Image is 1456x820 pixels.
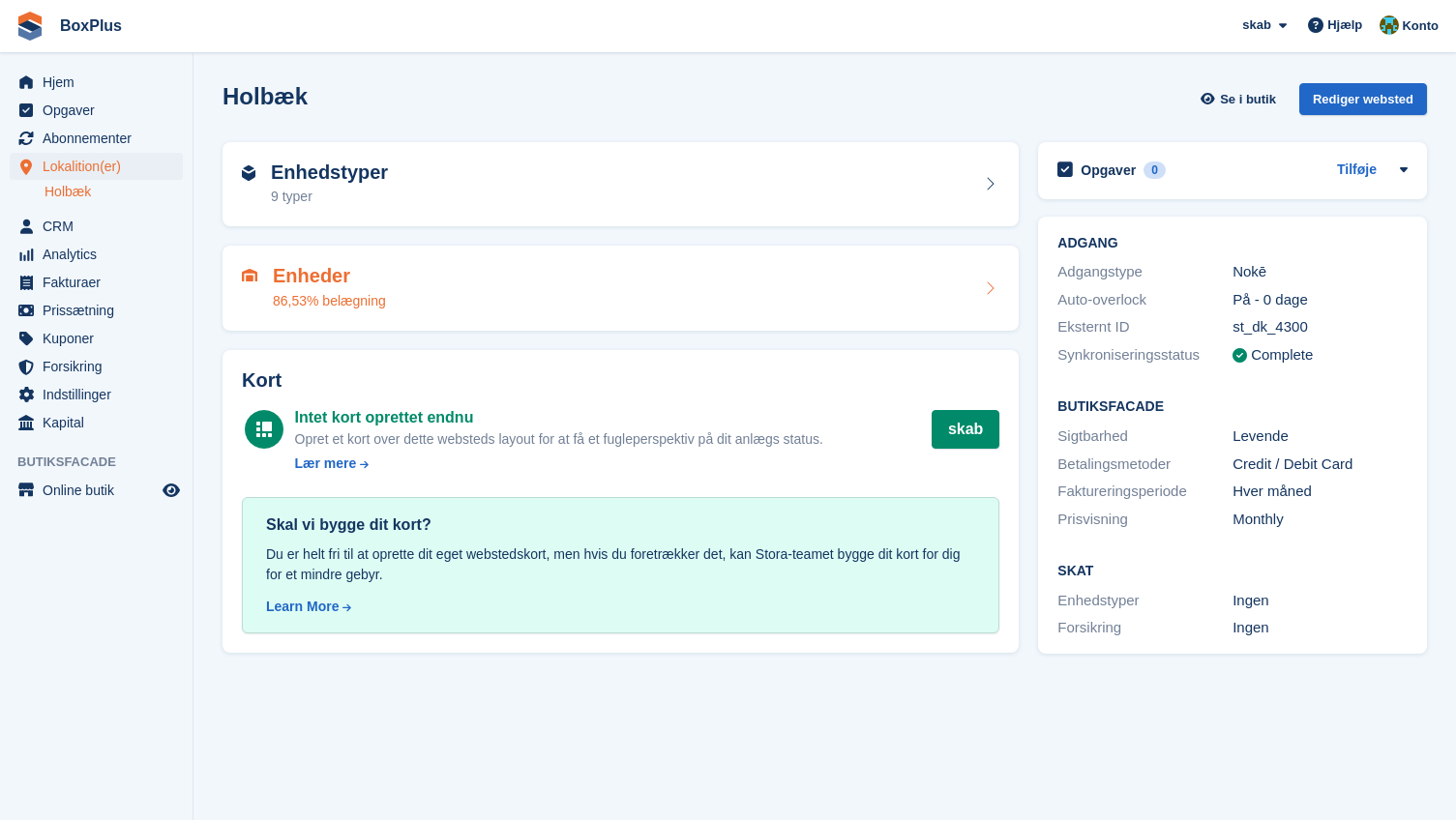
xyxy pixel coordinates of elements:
[10,325,183,352] a: menu
[273,265,386,287] h2: Enheder
[10,381,183,408] a: menu
[1233,316,1408,338] div: st_dk_4300
[242,165,255,181] img: unit-type-icn-2b2737a686de81e16bb02015468b77c625bbabd49415b5ef34ead5e3b44a266d.svg
[10,297,183,324] a: menu
[1081,161,1136,179] h2: Opgaver
[1337,160,1377,182] a: Tilføje
[43,69,159,96] span: Hjem
[1233,425,1408,448] div: Levende
[43,477,159,504] span: Online butik
[223,83,308,109] h2: Holbæk
[160,479,183,502] a: Forhåndsvisning af butik
[1220,90,1276,109] span: Se i butik
[295,406,823,429] div: Intet kort oprettet endnu
[10,97,183,124] a: menu
[10,241,183,268] a: menu
[266,544,975,585] div: Du er helt fri til at oprette dit eget webstedskort, men hvis du foretrækker det, kan Stora-teame...
[43,381,159,408] span: Indstillinger
[1299,83,1427,115] div: Rediger websted
[256,422,272,437] img: map-icn-white-8b231986280072e83805622d3debb4903e2986e43859118e7b4002611c8ef794.svg
[295,454,823,474] a: Lær mere
[1144,161,1166,179] div: 0
[10,269,183,296] a: menu
[1233,481,1408,503] div: Hver måned
[1233,590,1408,612] div: Ingen
[15,12,45,41] img: stora-icon-8386f47178a22dfd0bd8f6a31ec36ba5ce8667c1dd55bd0f319d3a0aa187defe.svg
[1057,425,1233,448] div: Sigtbarhed
[1233,261,1408,283] div: Nokē
[295,429,823,450] div: Opret et kort over dette websteds layout for at få et fugleperspektiv på dit anlægs status.
[1057,509,1233,531] div: Prisvisning
[266,597,339,617] div: Learn More
[1057,316,1233,338] div: Eksternt ID
[43,297,159,324] span: Prissætning
[10,409,183,436] a: menu
[43,213,159,240] span: CRM
[10,477,183,504] a: menu
[43,269,159,296] span: Fakturaer
[242,369,999,392] h2: Kort
[271,161,388,184] h2: Enhedstyper
[43,241,159,268] span: Analytics
[1057,564,1408,579] h2: Skat
[10,125,183,152] a: menu
[43,153,159,180] span: Lokalition(er)
[932,410,999,449] button: skab
[1057,289,1233,311] div: Auto-overlock
[10,353,183,380] a: menu
[10,153,183,180] a: menu
[295,454,357,474] div: Lær mere
[1057,617,1233,639] div: Forsikring
[1327,15,1362,35] span: Hjælp
[1233,454,1408,476] div: Credit / Debit Card
[1057,454,1233,476] div: Betalingsmetoder
[1057,399,1408,415] h2: Butiksfacade
[223,246,1019,331] a: Enheder 86,53% belægning
[1380,15,1399,35] img: Anders Johansen
[45,183,183,201] a: Holbæk
[17,453,193,472] span: Butiksfacade
[266,513,975,537] div: Skal vi bygge dit kort?
[43,409,159,436] span: Kapital
[43,325,159,352] span: Kuponer
[10,69,183,96] a: menu
[1299,83,1427,123] a: Rediger websted
[1057,236,1408,251] h2: ADGANG
[1198,83,1284,115] a: Se i butik
[1233,617,1408,639] div: Ingen
[10,213,183,240] a: menu
[1057,481,1233,503] div: Faktureringsperiode
[242,269,257,282] img: unit-icn-7be61d7bf1b0ce9d3e12c5938cc71ed9869f7b940bace4675aadf7bd6d80202e.svg
[273,291,386,311] div: 86,53% belægning
[1402,16,1439,36] span: Konto
[52,10,130,42] a: BoxPlus
[1233,509,1408,531] div: Monthly
[271,187,388,207] div: 9 typer
[43,125,159,152] span: Abonnementer
[223,142,1019,227] a: Enhedstyper 9 typer
[1057,261,1233,283] div: Adgangstype
[43,353,159,380] span: Forsikring
[1251,344,1313,366] div: Complete
[1057,344,1233,366] div: Synkroniseringsstatus
[43,97,159,124] span: Opgaver
[266,597,975,617] a: Learn More
[1057,590,1233,612] div: Enhedstyper
[1233,289,1408,311] div: På - 0 dage
[1242,15,1271,35] span: skab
